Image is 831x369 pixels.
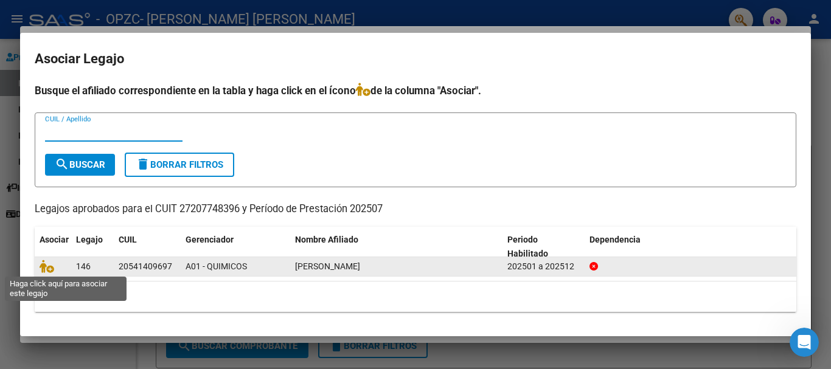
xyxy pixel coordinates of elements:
datatable-header-cell: Nombre Afiliado [290,227,502,267]
datatable-header-cell: Legajo [71,227,114,267]
span: Dependencia [589,235,641,244]
datatable-header-cell: Dependencia [585,227,797,267]
span: 146 [76,261,91,271]
span: Buscar [55,159,105,170]
datatable-header-cell: Gerenciador [181,227,290,267]
datatable-header-cell: Periodo Habilitado [502,227,585,267]
span: Gerenciador [186,235,234,244]
iframe: Intercom live chat [790,328,819,357]
h4: Busque el afiliado correspondiente en la tabla y haga click en el ícono de la columna "Asociar". [35,83,796,98]
span: Periodo Habilitado [507,235,548,258]
span: Asociar [40,235,69,244]
div: 202501 a 202512 [507,260,580,274]
datatable-header-cell: Asociar [35,227,71,267]
span: A01 - QUIMICOS [186,261,247,271]
p: Legajos aprobados para el CUIT 27207748396 y Período de Prestación 202507 [35,202,796,217]
span: Legajo [76,235,103,244]
span: Borrar Filtros [136,159,223,170]
span: MARTINEZ DYLAN GABRIEL [295,261,360,271]
mat-icon: search [55,157,69,171]
button: Buscar [45,154,115,176]
div: 1 registros [35,281,796,312]
h2: Asociar Legajo [35,47,796,71]
div: 20541409697 [119,260,172,274]
button: Borrar Filtros [125,153,234,177]
datatable-header-cell: CUIL [114,227,181,267]
span: Nombre Afiliado [295,235,358,244]
mat-icon: delete [136,157,150,171]
span: CUIL [119,235,137,244]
